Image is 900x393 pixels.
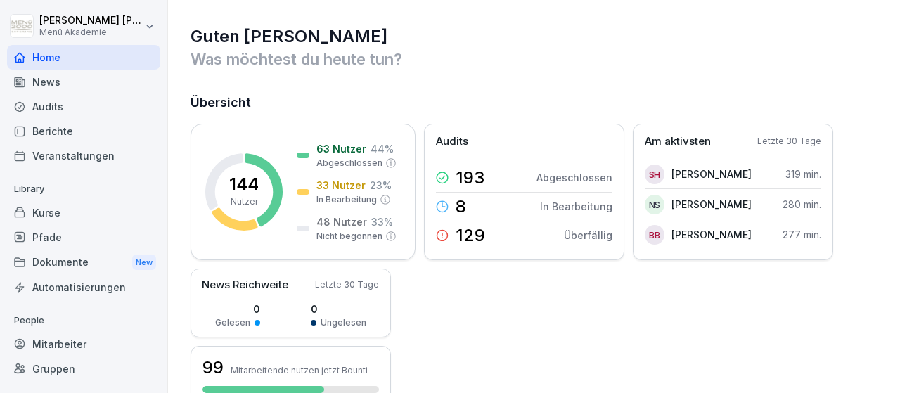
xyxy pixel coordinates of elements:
[564,228,612,243] p: Überfällig
[191,25,879,48] h1: Guten [PERSON_NAME]
[316,230,382,243] p: Nicht begonnen
[536,170,612,185] p: Abgeschlossen
[7,178,160,200] p: Library
[132,255,156,271] div: New
[7,332,160,356] a: Mitarbeiter
[215,302,260,316] p: 0
[316,193,377,206] p: In Bearbeitung
[671,227,752,242] p: [PERSON_NAME]
[231,195,258,208] p: Nutzer
[540,199,612,214] p: In Bearbeitung
[7,70,160,94] a: News
[7,225,160,250] a: Pfade
[202,356,224,380] h3: 99
[316,157,382,169] p: Abgeschlossen
[671,197,752,212] p: [PERSON_NAME]
[202,277,288,293] p: News Reichweite
[215,316,250,329] p: Gelesen
[456,227,485,244] p: 129
[371,141,394,156] p: 44 %
[7,200,160,225] a: Kurse
[671,167,752,181] p: [PERSON_NAME]
[231,365,368,375] p: Mitarbeitende nutzen jetzt Bounti
[371,214,393,229] p: 33 %
[785,167,821,181] p: 319 min.
[321,316,366,329] p: Ungelesen
[456,169,484,186] p: 193
[7,250,160,276] a: DokumenteNew
[316,214,367,229] p: 48 Nutzer
[645,225,664,245] div: BB
[7,119,160,143] a: Berichte
[645,195,664,214] div: NS
[436,134,468,150] p: Audits
[7,356,160,381] a: Gruppen
[316,178,366,193] p: 33 Nutzer
[7,309,160,332] p: People
[191,48,879,70] p: Was möchtest du heute tun?
[7,45,160,70] a: Home
[229,176,259,193] p: 144
[7,94,160,119] a: Audits
[757,135,821,148] p: Letzte 30 Tage
[315,278,379,291] p: Letzte 30 Tage
[39,15,142,27] p: [PERSON_NAME] [PERSON_NAME]
[456,198,466,215] p: 8
[645,165,664,184] div: SH
[370,178,392,193] p: 23 %
[783,227,821,242] p: 277 min.
[645,134,711,150] p: Am aktivsten
[7,143,160,168] a: Veranstaltungen
[311,302,366,316] p: 0
[191,93,879,112] h2: Übersicht
[783,197,821,212] p: 280 min.
[316,141,366,156] p: 63 Nutzer
[7,250,160,276] div: Dokumente
[39,27,142,37] p: Menü Akademie
[7,275,160,299] a: Automatisierungen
